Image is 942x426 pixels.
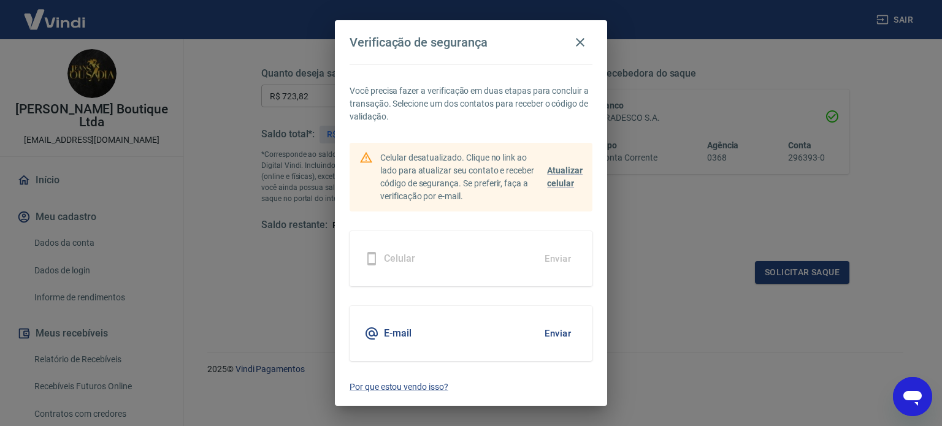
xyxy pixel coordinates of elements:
[350,35,488,50] h4: Verificação de segurança
[384,327,412,340] h5: E-mail
[380,151,542,203] p: Celular desatualizado. Clique no link ao lado para atualizar seu contato e receber código de segu...
[538,321,578,346] button: Enviar
[350,381,592,394] a: Por que estou vendo isso?
[547,165,583,188] span: Atualizar celular
[547,164,583,190] a: Atualizar celular
[893,377,932,416] iframe: Botão para abrir a janela de mensagens
[384,253,415,265] h5: Celular
[350,85,592,123] p: Você precisa fazer a verificação em duas etapas para concluir a transação. Selecione um dos conta...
